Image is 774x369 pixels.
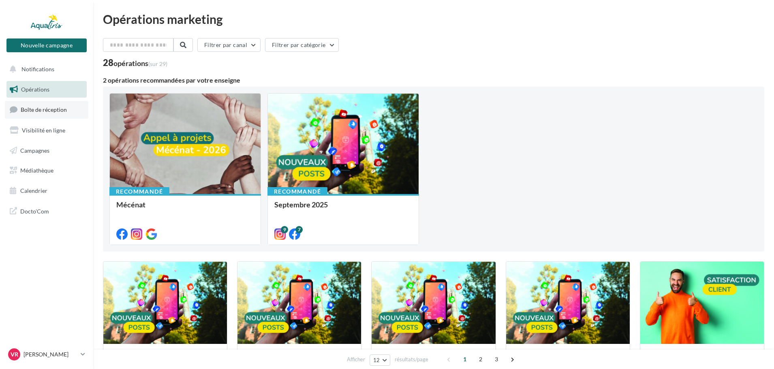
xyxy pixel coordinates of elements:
span: Calendrier [20,187,47,194]
span: Visibilité en ligne [22,127,65,134]
span: 12 [373,357,380,363]
span: résultats/page [395,356,428,363]
a: Docto'Com [5,203,88,220]
div: 7 [295,226,303,233]
button: Filtrer par catégorie [265,38,339,52]
div: Septembre 2025 [274,200,412,217]
span: 2 [474,353,487,366]
a: Visibilité en ligne [5,122,88,139]
span: VR [11,350,18,358]
button: Filtrer par canal [197,38,261,52]
a: Boîte de réception [5,101,88,118]
p: [PERSON_NAME] [24,350,77,358]
button: Notifications [5,61,85,78]
div: Recommandé [267,187,327,196]
div: Recommandé [109,187,169,196]
div: 2 opérations recommandées par votre enseigne [103,77,764,83]
span: 3 [490,353,503,366]
span: Boîte de réception [21,106,67,113]
a: Calendrier [5,182,88,199]
span: Médiathèque [20,167,53,174]
div: opérations [113,60,167,67]
span: Afficher [347,356,365,363]
a: VR [PERSON_NAME] [6,347,87,362]
button: Nouvelle campagne [6,38,87,52]
div: Mécénat [116,200,254,217]
a: Campagnes [5,142,88,159]
span: Opérations [21,86,49,93]
button: 12 [370,354,390,366]
span: Campagnes [20,147,49,154]
span: Docto'Com [20,206,49,216]
span: (sur 29) [148,60,167,67]
div: 28 [103,58,167,67]
a: Opérations [5,81,88,98]
a: Médiathèque [5,162,88,179]
span: Notifications [21,66,54,73]
div: Opérations marketing [103,13,764,25]
span: 1 [458,353,471,366]
div: 9 [281,226,288,233]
